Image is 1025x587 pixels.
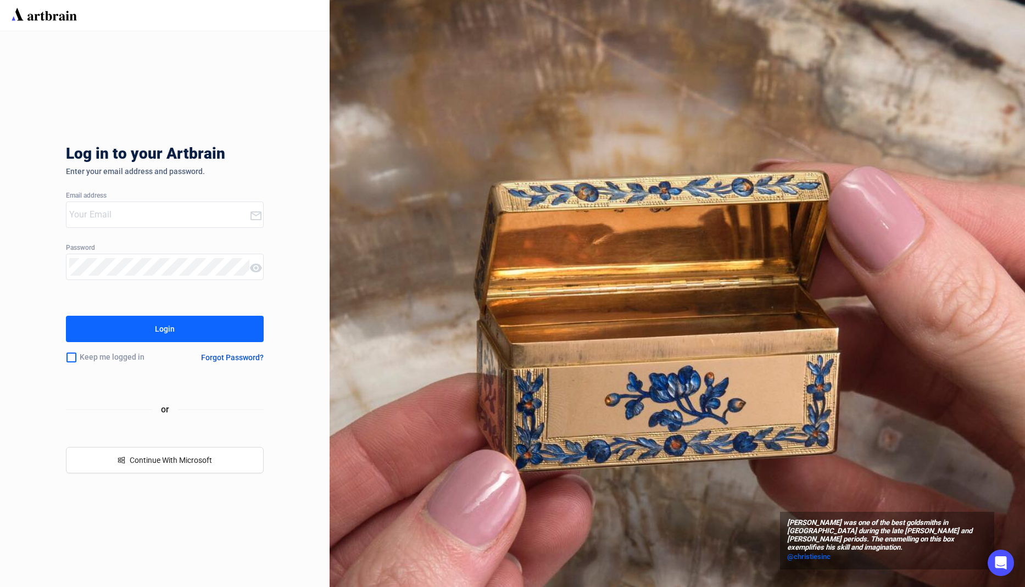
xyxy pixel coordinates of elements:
[201,353,264,362] div: Forgot Password?
[66,346,175,369] div: Keep me logged in
[69,206,249,223] input: Your Email
[118,456,125,464] span: windows
[66,316,264,342] button: Login
[152,402,178,416] span: or
[66,244,264,252] div: Password
[66,167,264,176] div: Enter your email address and password.
[988,550,1014,576] div: Open Intercom Messenger
[787,552,831,561] span: @christiesinc
[787,551,987,562] a: @christiesinc
[130,456,212,465] span: Continue With Microsoft
[66,447,264,473] button: windowsContinue With Microsoft
[787,519,987,552] span: [PERSON_NAME] was one of the best goldsmiths in [GEOGRAPHIC_DATA] during the late [PERSON_NAME] a...
[66,145,395,167] div: Log in to your Artbrain
[155,320,175,338] div: Login
[66,192,264,200] div: Email address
